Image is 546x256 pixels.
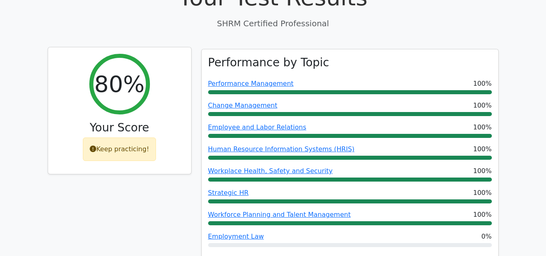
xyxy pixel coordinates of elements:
[208,189,249,197] a: Strategic HR
[208,167,333,175] a: Workplace Health, Safety and Security
[473,166,492,176] span: 100%
[473,79,492,89] span: 100%
[83,138,156,161] div: Keep practicing!
[208,123,306,131] a: Employee and Labor Relations
[473,123,492,132] span: 100%
[208,80,294,87] a: Performance Management
[208,233,264,240] a: Employment Law
[208,145,355,153] a: Human Resource Information Systems (HRIS)
[208,56,329,70] h3: Performance by Topic
[55,121,185,135] h3: Your Score
[473,210,492,220] span: 100%
[473,144,492,154] span: 100%
[48,17,499,30] p: SHRM Certified Professional
[94,70,144,97] h2: 80%
[473,188,492,198] span: 100%
[473,101,492,110] span: 100%
[208,102,278,109] a: Change Management
[208,211,351,218] a: Workforce Planning and Talent Management
[481,232,491,241] span: 0%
